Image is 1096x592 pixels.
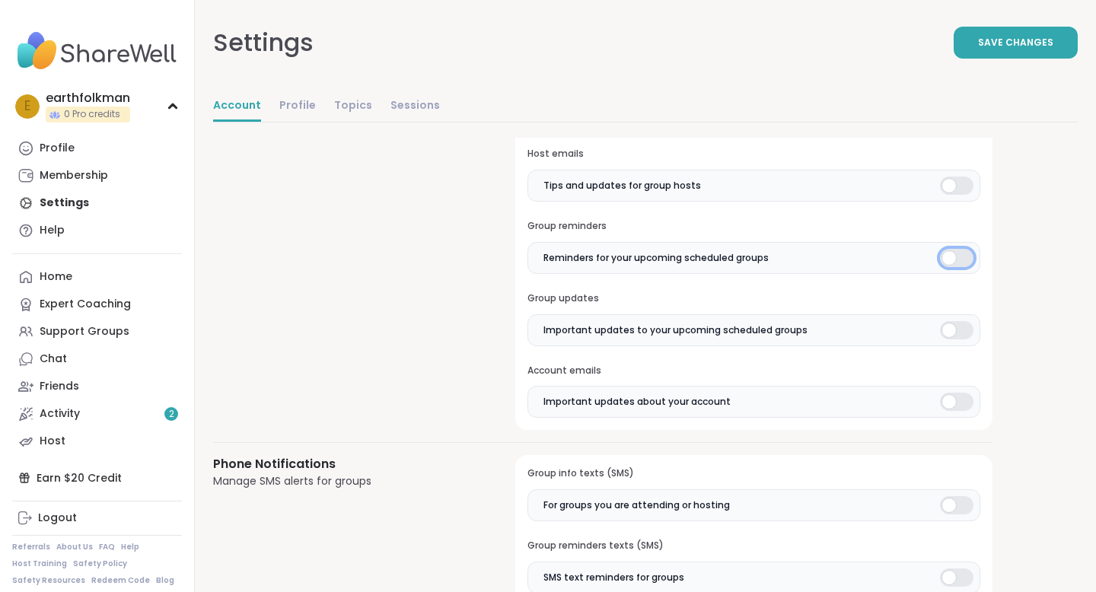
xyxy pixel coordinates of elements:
[12,504,182,532] a: Logout
[40,324,129,339] div: Support Groups
[99,542,115,552] a: FAQ
[73,559,127,569] a: Safety Policy
[527,148,980,161] h3: Host emails
[38,511,77,526] div: Logout
[12,318,182,345] a: Support Groups
[954,27,1078,59] button: Save Changes
[12,345,182,373] a: Chat
[91,575,150,586] a: Redeem Code
[12,162,182,189] a: Membership
[40,297,131,312] div: Expert Coaching
[12,428,182,455] a: Host
[169,408,174,421] span: 2
[12,464,182,492] div: Earn $20 Credit
[279,91,316,122] a: Profile
[12,400,182,428] a: Activity2
[213,91,261,122] a: Account
[527,364,980,377] h3: Account emails
[527,467,980,480] h3: Group info texts (SMS)
[527,292,980,305] h3: Group updates
[12,217,182,244] a: Help
[12,263,182,291] a: Home
[40,434,65,449] div: Host
[213,24,314,61] div: Settings
[12,373,182,400] a: Friends
[543,395,731,409] span: Important updates about your account
[543,251,769,265] span: Reminders for your upcoming scheduled groups
[40,269,72,285] div: Home
[40,141,75,156] div: Profile
[12,291,182,318] a: Expert Coaching
[64,108,120,121] span: 0 Pro credits
[543,498,730,512] span: For groups you are attending or hosting
[24,97,30,116] span: e
[40,352,67,367] div: Chat
[12,575,85,586] a: Safety Resources
[46,90,130,107] div: earthfolkman
[527,539,980,552] h3: Group reminders texts (SMS)
[390,91,440,122] a: Sessions
[12,135,182,162] a: Profile
[40,223,65,238] div: Help
[978,36,1053,49] span: Save Changes
[213,473,479,489] div: Manage SMS alerts for groups
[12,559,67,569] a: Host Training
[527,220,980,233] h3: Group reminders
[56,542,93,552] a: About Us
[40,379,79,394] div: Friends
[12,24,182,78] img: ShareWell Nav Logo
[40,168,108,183] div: Membership
[12,542,50,552] a: Referrals
[543,323,808,337] span: Important updates to your upcoming scheduled groups
[156,575,174,586] a: Blog
[334,91,372,122] a: Topics
[40,406,80,422] div: Activity
[543,179,701,193] span: Tips and updates for group hosts
[121,542,139,552] a: Help
[543,571,684,584] span: SMS text reminders for groups
[213,455,479,473] h3: Phone Notifications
